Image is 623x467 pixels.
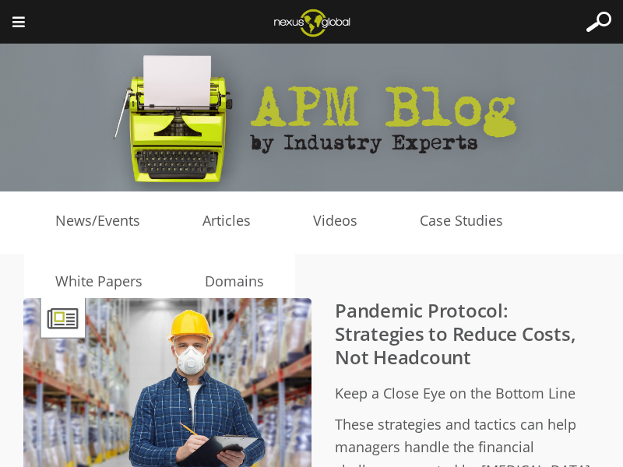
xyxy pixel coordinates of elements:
[262,4,362,41] img: Nexus Global
[24,209,171,233] a: News/Events
[389,209,534,233] a: Case Studies
[335,297,576,370] a: Pandemic Protocol: Strategies to Reduce Costs, Not Headcount
[282,209,389,233] a: Videos
[171,209,282,233] a: Articles
[55,382,600,406] h2: Keep a Close Eye on the Bottom Line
